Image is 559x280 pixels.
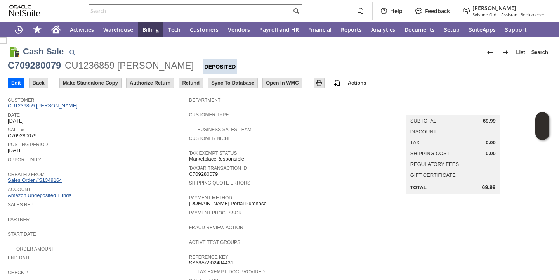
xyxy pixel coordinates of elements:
a: Payment Method [189,195,232,200]
a: Billing [138,22,163,37]
a: CU1236859 [PERSON_NAME] [8,103,80,109]
svg: Shortcuts [33,25,42,34]
h1: Cash Sale [23,45,64,58]
a: Subtotal [410,118,436,124]
a: Customers [185,22,223,37]
a: Sales Rep [8,202,34,207]
a: Support [500,22,531,37]
div: CU1236859 [PERSON_NAME] [65,59,194,72]
input: Sync To Database [208,78,257,88]
a: Reference Key [189,254,228,260]
a: Partner [8,217,30,222]
a: List [513,46,528,59]
span: Support [505,26,527,33]
caption: Summary [406,103,500,115]
span: [PERSON_NAME] [472,4,516,12]
span: Warehouse [103,26,133,33]
span: 69.99 [483,118,496,124]
span: Sylvane Old [472,12,497,17]
span: C709280079 [8,133,36,139]
a: Home [47,22,65,37]
img: Print [314,78,324,88]
a: Fraud Review Action [189,225,243,230]
span: Payroll and HR [259,26,299,33]
a: SuiteApps [464,22,500,37]
div: Shortcuts [28,22,47,37]
span: Billing [142,26,159,33]
span: - [498,12,500,17]
span: C709280079 [189,171,218,177]
img: Quick Find [68,48,77,57]
label: Feedback [425,7,450,15]
a: Tech [163,22,185,37]
input: Print [314,78,324,88]
a: Shipping Quote Errors [189,180,250,186]
a: Recent Records [9,22,28,37]
a: Created From [8,172,45,177]
a: Active Test Groups [189,240,240,245]
div: Deposited [203,59,237,74]
span: Documents [404,26,435,33]
a: Amazon Undeposited Funds [8,192,71,198]
a: Department [189,97,221,103]
a: Date [8,112,20,118]
svg: Recent Records [14,25,23,34]
a: Total [410,185,427,190]
input: Make Standalone Copy [60,78,121,88]
a: Tax Exempt. Doc Provided [198,269,265,275]
a: Actions [345,80,370,86]
span: Financial [308,26,332,33]
a: Tax Exempt Status [189,150,237,156]
svg: logo [9,5,40,16]
span: [DOMAIN_NAME] Portal Purchase [189,200,267,207]
a: Start Date [8,232,36,237]
a: Tax [410,140,420,145]
svg: Search [292,6,301,16]
span: Activities [70,26,94,33]
a: Posting Period [8,142,48,147]
a: Shipping Cost [410,150,450,156]
a: Discount [410,129,437,135]
span: Assistant Bookkeeper [501,12,545,17]
input: Search [89,6,292,16]
span: Vendors [228,26,250,33]
a: Vendors [223,22,255,37]
a: Payment Processor [189,210,242,216]
a: Sale # [8,127,24,133]
a: Account [8,187,31,192]
a: Setup [439,22,464,37]
a: Check # [8,270,28,275]
span: Reports [341,26,362,33]
span: 0.00 [486,150,495,157]
input: Refund [179,78,203,88]
span: Customers [190,26,219,33]
a: TaxJar Transaction ID [189,166,247,171]
a: Gift Certificate [410,172,456,178]
span: SY68AA902484431 [189,260,233,266]
a: End Date [8,255,31,261]
a: Reports [336,22,366,37]
a: Customer Niche [189,136,231,141]
span: Oracle Guided Learning Widget. To move around, please hold and drag [535,126,549,140]
span: 69.99 [482,184,496,191]
span: SuiteApps [469,26,496,33]
input: Authorize Return [127,78,174,88]
img: Previous [485,48,495,57]
a: Documents [400,22,439,37]
div: C709280079 [8,59,61,72]
input: Edit [8,78,24,88]
input: Back [30,78,48,88]
a: Search [528,46,551,59]
svg: Home [51,25,61,34]
span: Tech [168,26,181,33]
a: Analytics [366,22,400,37]
span: 0.00 [486,140,495,146]
iframe: Click here to launch Oracle Guided Learning Help Panel [535,112,549,140]
a: Activities [65,22,99,37]
span: Analytics [371,26,395,33]
span: [DATE] [8,118,24,124]
label: Help [390,7,403,15]
span: Setup [444,26,460,33]
a: Warehouse [99,22,138,37]
span: MarketplaceResponsible [189,156,244,162]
